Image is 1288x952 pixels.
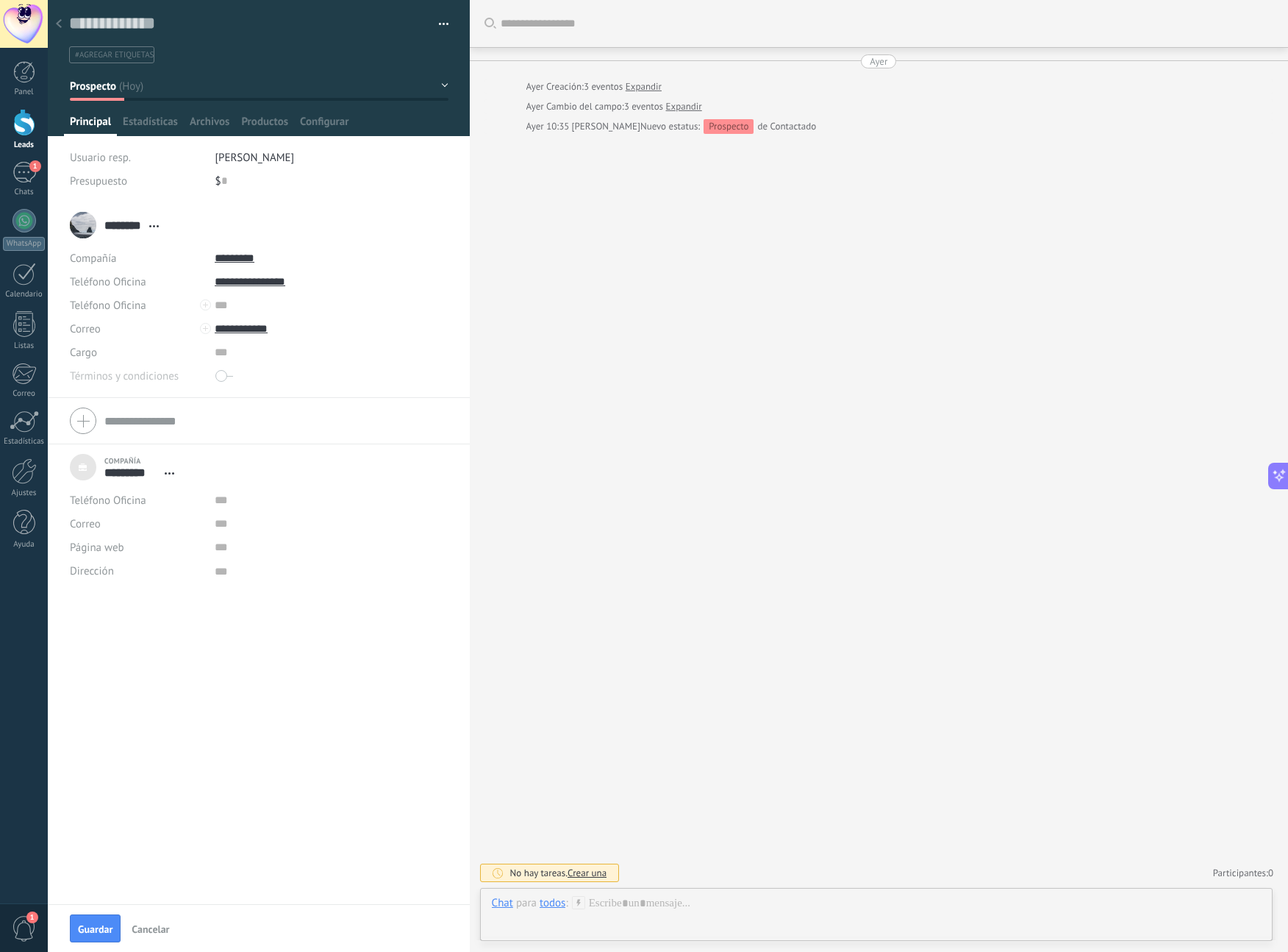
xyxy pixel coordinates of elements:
div: Compañía [70,246,204,270]
div: Listas [3,341,46,351]
div: Ayer [870,54,887,68]
span: Productos [241,115,288,136]
div: Chats [3,188,46,197]
span: Teléfono Oficina [70,494,146,508]
div: Dirección [70,559,204,583]
span: Términos y condiciones [70,371,179,382]
div: Estadísticas [3,437,46,447]
div: Ayer 10:35 [526,119,572,134]
a: Expandir [626,79,662,94]
div: Ayer [526,99,546,114]
div: Compañía [104,456,182,466]
button: Cancelar [126,917,175,940]
span: Estadísticas [123,115,178,136]
span: 3 eventos [624,99,663,114]
span: Teléfono Oficina [70,299,146,313]
button: Guardar [70,914,121,942]
span: : [565,896,568,911]
span: 1 [29,160,41,172]
div: Calendario [3,290,46,299]
span: Dirección [70,566,114,577]
span: Guardar [78,924,112,934]
a: Expandir [666,99,702,114]
div: Ayuda [3,540,46,550]
button: Teléfono Oficina [70,294,146,317]
div: Prospecto [704,119,754,134]
div: Panel [3,88,46,97]
button: Correo [70,317,101,341]
span: Cancelar [132,924,169,934]
span: Cargo [70,347,97,358]
div: Cambio del campo: [526,99,702,114]
span: 3 eventos [584,79,623,94]
div: Ajustes [3,489,46,498]
span: Teléfono Oficina [70,275,146,289]
button: Correo [70,512,101,536]
span: Presupuesto [70,174,127,188]
div: $ [215,169,448,193]
span: Archivos [190,115,229,136]
div: Términos y condiciones [70,364,204,388]
div: de Contactado [640,119,816,134]
div: Usuario resp. [70,146,204,169]
span: Usuario resp. [70,151,131,165]
span: Página web [70,542,124,553]
div: No hay tareas. [510,867,607,879]
span: Principal [70,115,111,136]
span: #agregar etiquetas [75,50,154,60]
span: [PERSON_NAME] [215,151,294,165]
span: Crear una [568,867,607,879]
div: Presupuesto [70,169,204,193]
a: Participantes:0 [1213,867,1273,879]
span: Correo [70,322,101,336]
div: Página web [70,536,204,559]
div: Creación: [526,79,662,94]
div: WhatsApp [3,237,45,251]
span: para [516,896,537,911]
button: Teléfono Oficina [70,489,146,512]
span: 0 [1268,867,1273,879]
span: Configurar [300,115,348,136]
span: Nuevo estatus: [640,119,700,134]
button: Teléfono Oficina [70,270,146,294]
div: Cargo [70,341,204,364]
span: 1 [26,912,38,923]
div: Ayer [526,79,546,94]
div: todos [540,896,565,909]
div: Leads [3,141,46,150]
span: Patricia Alonso [572,120,640,132]
div: Correo [3,389,46,399]
span: Correo [70,517,101,531]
